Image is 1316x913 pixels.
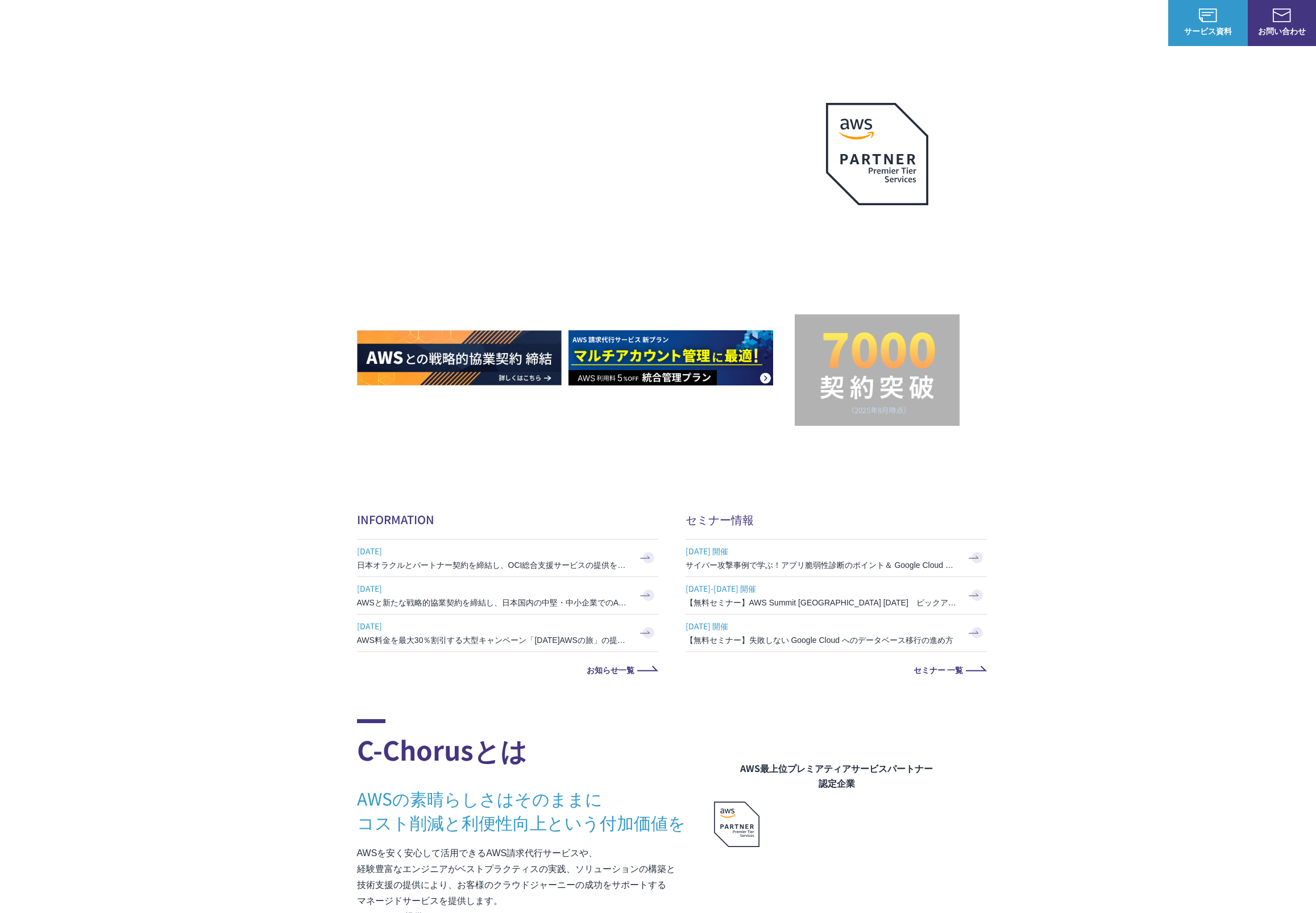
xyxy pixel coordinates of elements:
[357,597,630,608] h3: AWSと新たな戦略的協業契約を締結し、日本国内の中堅・中小企業でのAWS活用を加速
[686,615,987,651] a: [DATE] 開催 【無料セミナー】失敗しない Google Cloud へのデータベース移行の進め方
[1168,25,1248,37] span: サービス資料
[686,634,958,646] h3: 【無料セミナー】失敗しない Google Cloud へのデータベース移行の進め方
[357,330,562,385] img: AWSとの戦略的協業契約 締結
[686,666,987,674] a: セミナー 一覧
[357,580,630,597] span: [DATE]
[714,761,960,790] figcaption: AWS最上位プレミアティアサービスパートナー 認定企業
[357,511,658,528] h2: INFORMATION
[1004,17,1036,29] a: 導入事例
[686,559,958,571] h3: サイバー攻撃事例で学ぶ！アプリ脆弱性診断のポイント＆ Google Cloud セキュリティ対策
[357,615,658,651] a: [DATE] AWS料金を最大30％割引する大型キャンペーン「[DATE]AWSの旅」の提供を開始
[891,17,982,29] p: 業種別ソリューション
[357,126,795,176] p: AWSの導入からコスト削減、 構成・運用の最適化からデータ活用まで 規模や業種業態を問わない マネージドサービスで
[357,559,630,571] h3: 日本オラクルとパートナー契約を締結し、OCI総合支援サービスの提供を開始
[17,9,213,36] a: AWS総合支援サービス C-Chorus NHN テコラスAWS総合支援サービス
[357,542,630,559] span: [DATE]
[1199,9,1217,22] img: AWS総合支援サービス C-Chorus サービス資料
[826,103,928,205] img: AWSプレミアティアサービスパートナー
[686,511,987,528] h2: セミナー情報
[812,219,942,263] p: 最上位プレミアティア サービスパートナー
[686,539,987,576] a: [DATE] 開催 サイバー攻撃事例で学ぶ！アプリ脆弱性診断のポイント＆ Google Cloud セキュリティ対策
[357,187,795,296] h1: AWS ジャーニーの 成功を実現
[357,539,658,576] a: [DATE] 日本オラクルとパートナー契約を締結し、OCI総合支援サービスの提供を開始
[357,786,714,834] h3: AWSの素晴らしさはそのままに コスト削減と利便性向上という付加価値を
[686,577,987,614] a: [DATE]-[DATE] 開催 【無料セミナー】AWS Summit [GEOGRAPHIC_DATA] [DATE] ピックアップセッション
[357,666,658,674] a: お知らせ一覧
[357,719,714,769] h2: C-Chorusとは
[864,219,890,235] em: AWS
[1125,17,1157,29] a: ログイン
[357,577,658,614] a: [DATE] AWSと新たな戦略的協業契約を締結し、日本国内の中堅・中小企業でのAWS活用を加速
[817,331,937,414] img: 契約件数
[357,617,630,634] span: [DATE]
[1273,9,1291,22] img: お問い合わせ
[686,597,958,608] h3: 【無料セミナー】AWS Summit [GEOGRAPHIC_DATA] [DATE] ピックアップセッション
[686,542,958,559] span: [DATE] 開催
[686,580,958,597] span: [DATE]-[DATE] 開催
[1248,25,1316,37] span: お問い合わせ
[686,617,958,634] span: [DATE] 開催
[568,330,773,385] img: AWS請求代行サービス 統合管理プラン
[131,11,213,35] span: NHN テコラス AWS総合支援サービス
[775,17,802,29] p: 強み
[1059,17,1102,29] p: ナレッジ
[825,17,868,29] p: サービス
[357,634,630,646] h3: AWS料金を最大30％割引する大型キャンペーン「[DATE]AWSの旅」の提供を開始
